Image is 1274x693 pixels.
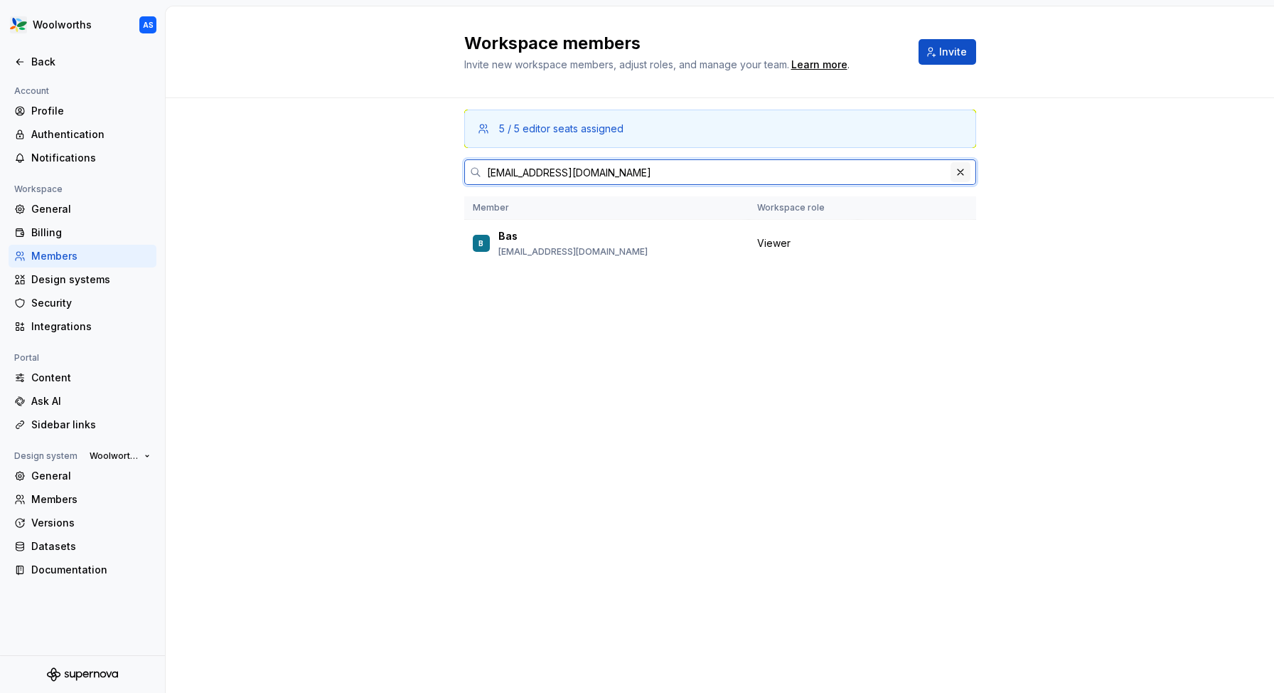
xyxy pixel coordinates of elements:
a: General [9,465,156,487]
a: General [9,198,156,221]
span: Invite new workspace members, adjust roles, and manage your team. [464,58,789,70]
div: Members [31,492,151,507]
button: Invite [919,39,976,65]
div: Back [31,55,151,69]
a: Profile [9,100,156,122]
div: Ask AI [31,394,151,408]
div: Sidebar links [31,418,151,432]
div: Design system [9,448,83,465]
div: Design systems [31,273,151,287]
img: 551ca721-6c59-42a7-accd-e26345b0b9d6.png [10,16,27,33]
div: General [31,202,151,216]
div: Notifications [31,151,151,165]
div: Portal [9,349,45,366]
a: Content [9,366,156,389]
div: Documentation [31,563,151,577]
div: Members [31,249,151,263]
a: Datasets [9,535,156,558]
div: Woolworths [33,18,92,32]
a: Sidebar links [9,413,156,436]
a: Design systems [9,268,156,291]
button: WoolworthsAS [3,9,162,41]
input: Search in workspace members... [481,159,951,185]
a: Authentication [9,123,156,146]
a: Billing [9,221,156,244]
div: Profile [31,104,151,118]
svg: Supernova Logo [47,667,118,682]
div: B [478,236,483,250]
a: Security [9,292,156,314]
a: Members [9,488,156,511]
a: Versions [9,512,156,534]
div: Integrations [31,319,151,334]
a: Documentation [9,559,156,581]
span: Viewer [757,236,791,250]
a: Members [9,245,156,268]
div: Workspace [9,181,68,198]
span: Invite [939,45,967,59]
div: Versions [31,516,151,530]
div: Datasets [31,539,151,554]
a: Notifications [9,147,156,169]
div: Billing [31,226,151,240]
p: [EMAIL_ADDRESS][DOMAIN_NAME] [498,246,648,258]
a: Integrations [9,315,156,338]
span: Woolworths [90,450,139,462]
div: Content [31,371,151,385]
a: Ask AI [9,390,156,413]
a: Learn more [791,58,847,72]
p: Bas [498,229,518,243]
div: AS [143,19,154,31]
a: Back [9,51,156,73]
th: Member [464,196,749,220]
div: General [31,469,151,483]
div: 5 / 5 editor seats assigned [499,122,623,136]
div: Account [9,83,55,100]
div: Security [31,296,151,310]
h2: Workspace members [464,32,901,55]
span: . [789,60,850,70]
div: Authentication [31,127,151,142]
th: Workspace role [749,196,857,220]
